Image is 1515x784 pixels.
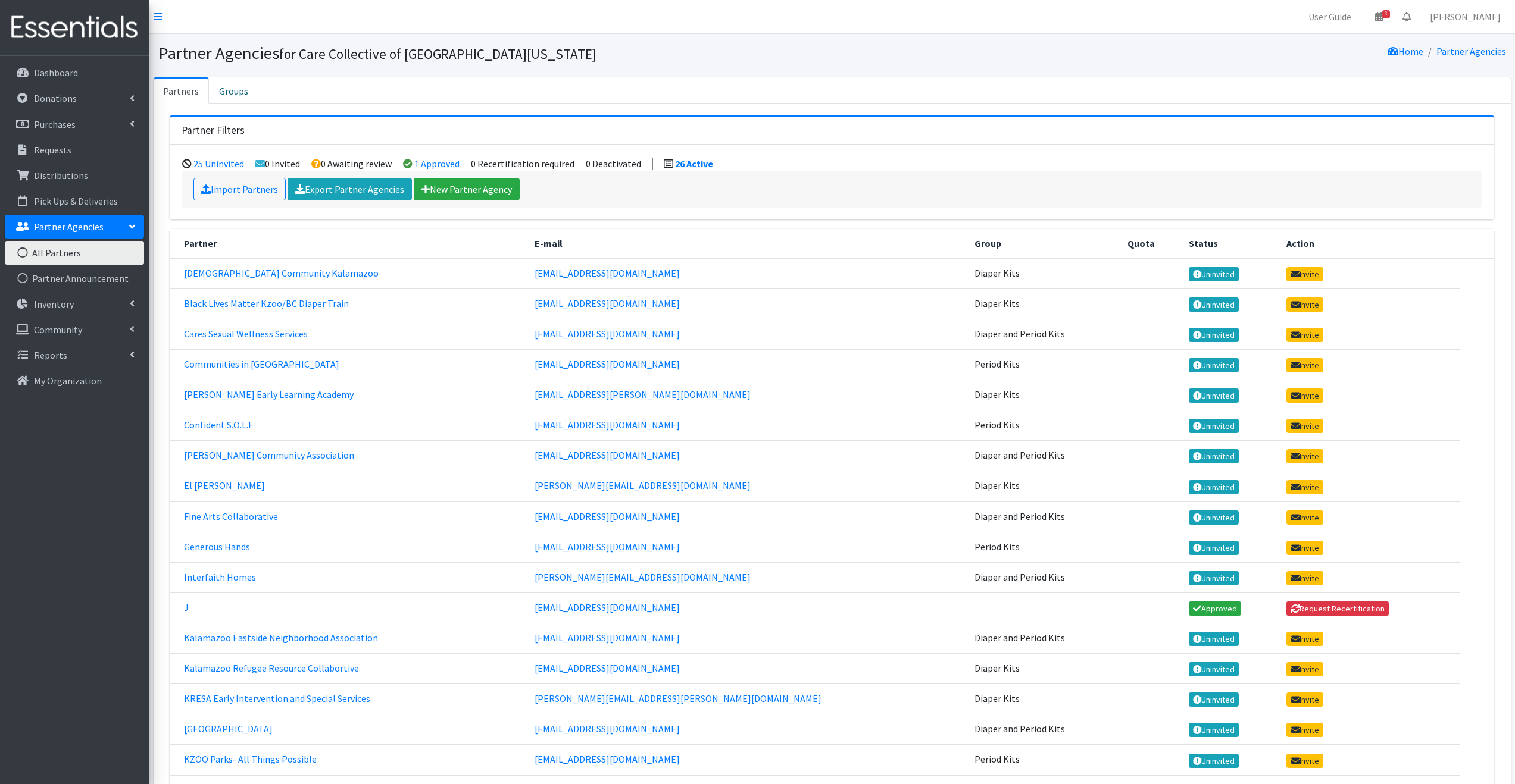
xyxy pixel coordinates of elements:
a: Dashboard [5,61,144,84]
button: Request Recertification [1286,601,1389,616]
a: Interfaith Homes [184,571,256,583]
a: [EMAIL_ADDRESS][DOMAIN_NAME] [535,753,680,765]
a: Uninvited [1189,662,1239,676]
th: E-mail [527,229,967,258]
a: Invite [1286,571,1323,585]
td: Period Kits [967,349,1120,380]
a: 26 Active [675,158,713,170]
a: [EMAIL_ADDRESS][DOMAIN_NAME] [535,541,680,553]
a: Uninvited [1189,267,1239,281]
a: Approved [1189,601,1242,616]
a: [EMAIL_ADDRESS][DOMAIN_NAME] [535,358,680,370]
a: Donations [5,86,144,110]
h1: Partner Agencies [158,43,828,64]
a: [EMAIL_ADDRESS][DOMAIN_NAME] [535,510,680,522]
th: Quota [1120,229,1181,258]
a: Confident S.O.L.E [184,419,254,431]
td: Diaper and Period Kits [967,319,1120,349]
a: Invite [1286,662,1323,676]
h3: Partner Filters [182,124,245,137]
p: Distributions [34,170,88,181]
a: Reports [5,343,144,367]
td: Period Kits [967,410,1120,441]
a: Invite [1286,449,1323,463]
a: Communities in [GEOGRAPHIC_DATA] [184,358,339,370]
a: [EMAIL_ADDRESS][DOMAIN_NAME] [535,662,680,674]
a: Invite [1286,388,1323,403]
a: El [PERSON_NAME] [184,479,265,491]
a: [EMAIL_ADDRESS][DOMAIN_NAME] [535,601,680,613]
img: HumanEssentials [5,8,144,48]
a: Kalamazoo Eastside Neighborhood Association [184,632,378,644]
p: Reports [34,349,67,361]
a: Invite [1286,632,1323,646]
a: Invite [1286,480,1323,494]
a: Uninvited [1189,632,1239,646]
li: 0 Invited [255,158,300,170]
a: Invite [1286,297,1323,312]
a: Uninvited [1189,571,1239,585]
a: Uninvited [1189,541,1239,555]
p: Donations [34,92,77,104]
td: Diaper Kits [967,684,1120,714]
td: Period Kits [967,532,1120,562]
a: [PERSON_NAME][EMAIL_ADDRESS][PERSON_NAME][DOMAIN_NAME] [535,692,821,704]
a: Invite [1286,419,1323,433]
td: Diaper and Period Kits [967,714,1120,745]
a: Cares Sexual Wellness Services [184,328,308,340]
a: User Guide [1299,5,1361,29]
a: Uninvited [1189,328,1239,342]
p: Requests [34,144,71,156]
th: Action [1279,229,1460,258]
a: Requests [5,138,144,162]
td: Diaper and Period Kits [967,441,1120,471]
a: Home [1388,45,1423,57]
p: My Organization [34,375,102,387]
a: Uninvited [1189,480,1239,494]
p: Community [34,324,82,335]
a: Fine Arts Collaborative [184,510,278,522]
a: Pick Ups & Deliveries [5,189,144,213]
a: [DEMOGRAPHIC_DATA] Community Kalamazoo [184,267,379,279]
p: Inventory [34,298,74,310]
a: Partner Announcement [5,266,144,290]
a: Invite [1286,541,1323,555]
span: 3 [1382,10,1390,18]
a: Invite [1286,267,1323,281]
a: Uninvited [1189,388,1239,403]
a: Uninvited [1189,692,1239,707]
small: for Care Collective of [GEOGRAPHIC_DATA][US_STATE] [279,45,596,62]
a: Invite [1286,358,1323,372]
a: Uninvited [1189,723,1239,737]
th: Status [1182,229,1280,258]
a: Kalamazoo Refugee Resource Collabortive [184,662,359,674]
a: [PERSON_NAME] Early Learning Academy [184,388,354,400]
p: Dashboard [34,67,78,79]
a: 1 Approved [414,158,460,170]
a: KRESA Early Intervention and Special Services [184,692,370,704]
a: 25 Uninvited [193,158,244,170]
a: Export Partner Agencies [288,178,412,200]
a: [PERSON_NAME] [1420,5,1510,29]
a: [EMAIL_ADDRESS][DOMAIN_NAME] [535,297,680,309]
a: KZOO Parks- All Things Possible [184,753,317,765]
a: Invite [1286,510,1323,525]
a: [EMAIL_ADDRESS][DOMAIN_NAME] [535,328,680,340]
li: 0 Deactivated [586,158,641,170]
li: 0 Awaiting review [311,158,392,170]
p: Purchases [34,118,76,130]
td: Diaper Kits [967,288,1120,319]
a: Import Partners [193,178,286,200]
a: Uninvited [1189,449,1239,463]
td: Diaper and Period Kits [967,623,1120,653]
a: [GEOGRAPHIC_DATA] [184,723,273,735]
a: [EMAIL_ADDRESS][PERSON_NAME][DOMAIN_NAME] [535,388,751,400]
a: Uninvited [1189,510,1239,525]
a: Uninvited [1189,419,1239,433]
a: New Partner Agency [414,178,520,200]
a: Partner Agencies [5,215,144,239]
td: Diaper Kits [967,654,1120,684]
a: Groups [209,77,258,104]
th: Group [967,229,1120,258]
a: [EMAIL_ADDRESS][DOMAIN_NAME] [535,632,680,644]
